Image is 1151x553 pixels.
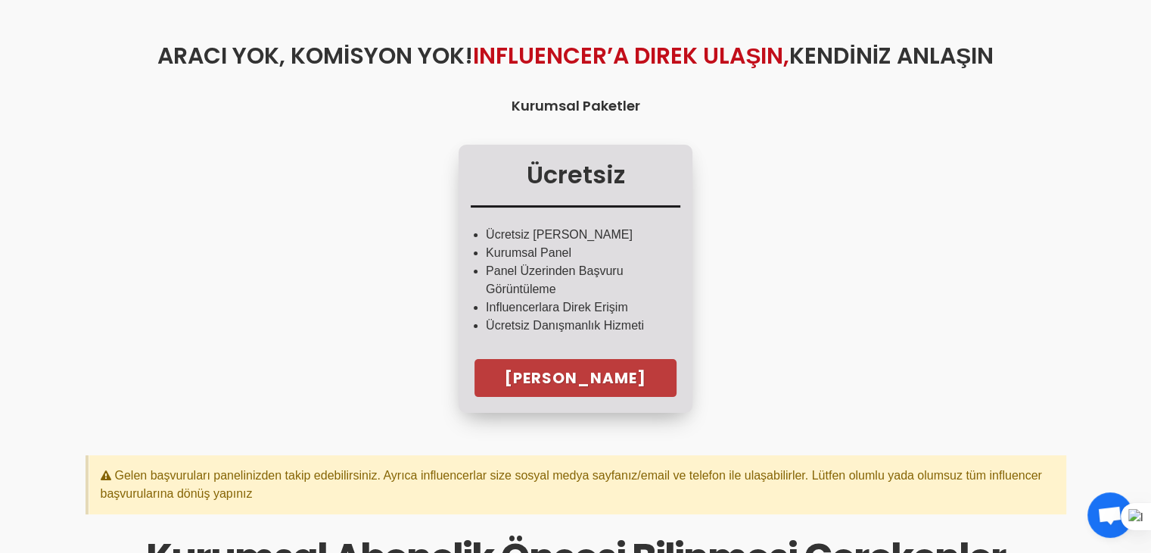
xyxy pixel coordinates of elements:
[1087,492,1133,538] div: Açık sohbet
[86,39,1066,73] h2: ARACI YOK, KOMİSYON YOK! KENDİNİZ ANLAŞIN
[486,298,665,317] li: Influencerlara Direk Erişim
[486,262,665,298] li: Panel Üzerinden Başvuru Görüntüleme
[89,455,1066,514] div: Gelen başvuruları panelinizden takip edebilirsiniz. Ayrıca influencerlar size sosyal medya sayfan...
[486,226,665,244] li: Ücretsiz [PERSON_NAME]
[86,95,1066,116] h4: Kurumsal Paketler
[486,317,665,335] li: Ücretsiz Danışmanlık Hizmeti
[473,39,789,72] span: INFLUENCER’A DIREK ULAŞIN,
[474,359,677,397] a: [PERSON_NAME]
[486,244,665,262] li: Kurumsal Panel
[471,157,680,208] h3: Ücretsiz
